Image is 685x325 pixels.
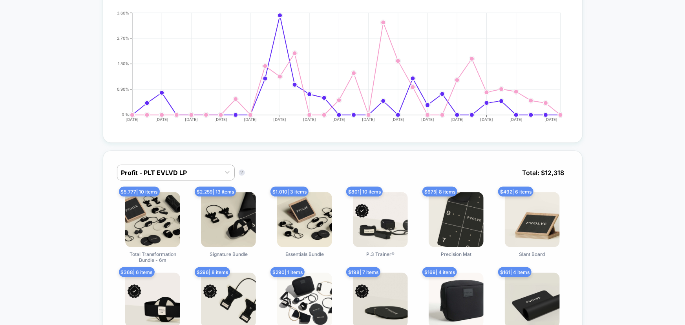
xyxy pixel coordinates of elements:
[429,192,484,247] img: Precision Mat
[366,251,395,257] span: P.3 Trainer®
[244,117,257,122] tspan: [DATE]
[118,61,129,66] tspan: 1.80%
[123,251,182,263] span: Total Transformation Bundle - 6m
[505,192,560,247] img: Slant Board
[303,117,316,122] tspan: [DATE]
[346,267,380,277] span: $ 198 | 7 items
[362,117,375,122] tspan: [DATE]
[117,36,129,40] tspan: 2.70%
[119,187,160,197] span: $ 5,777 | 10 items
[117,87,129,91] tspan: 0.90%
[270,267,305,277] span: $ 290 | 1 items
[346,187,383,197] span: $ 801 | 10 items
[451,117,464,122] tspan: [DATE]
[270,187,309,197] span: $ 1,010 | 3 items
[122,112,129,117] tspan: 0 %
[277,192,332,247] img: Essentials Bundle
[353,192,408,247] img: P.3 Trainer®
[498,187,533,197] span: $ 492 | 6 items
[195,187,236,197] span: $ 2,259 | 13 items
[195,267,230,277] span: $ 296 | 8 items
[125,192,180,247] img: Total Transformation Bundle - 6m
[480,117,493,122] tspan: [DATE]
[214,117,227,122] tspan: [DATE]
[510,117,523,122] tspan: [DATE]
[422,267,457,277] span: $ 169 | 4 items
[210,251,248,257] span: Signature Bundle
[498,267,532,277] span: $ 161 | 4 items
[185,117,198,122] tspan: [DATE]
[519,251,545,257] span: Slant Board
[519,165,568,181] span: Total: $ 12,318
[274,117,287,122] tspan: [DATE]
[239,170,245,176] button: ?
[441,251,471,257] span: Precision Mat
[117,11,129,15] tspan: 3.60%
[109,11,561,129] div: CONVERSION_RATE
[155,117,168,122] tspan: [DATE]
[201,192,256,247] img: Signature Bundle
[119,267,155,277] span: $ 368 | 6 items
[285,251,324,257] span: Essentials Bundle
[126,117,139,122] tspan: [DATE]
[544,117,557,122] tspan: [DATE]
[392,117,405,122] tspan: [DATE]
[332,117,345,122] tspan: [DATE]
[421,117,434,122] tspan: [DATE]
[422,187,457,197] span: $ 675 | 8 items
